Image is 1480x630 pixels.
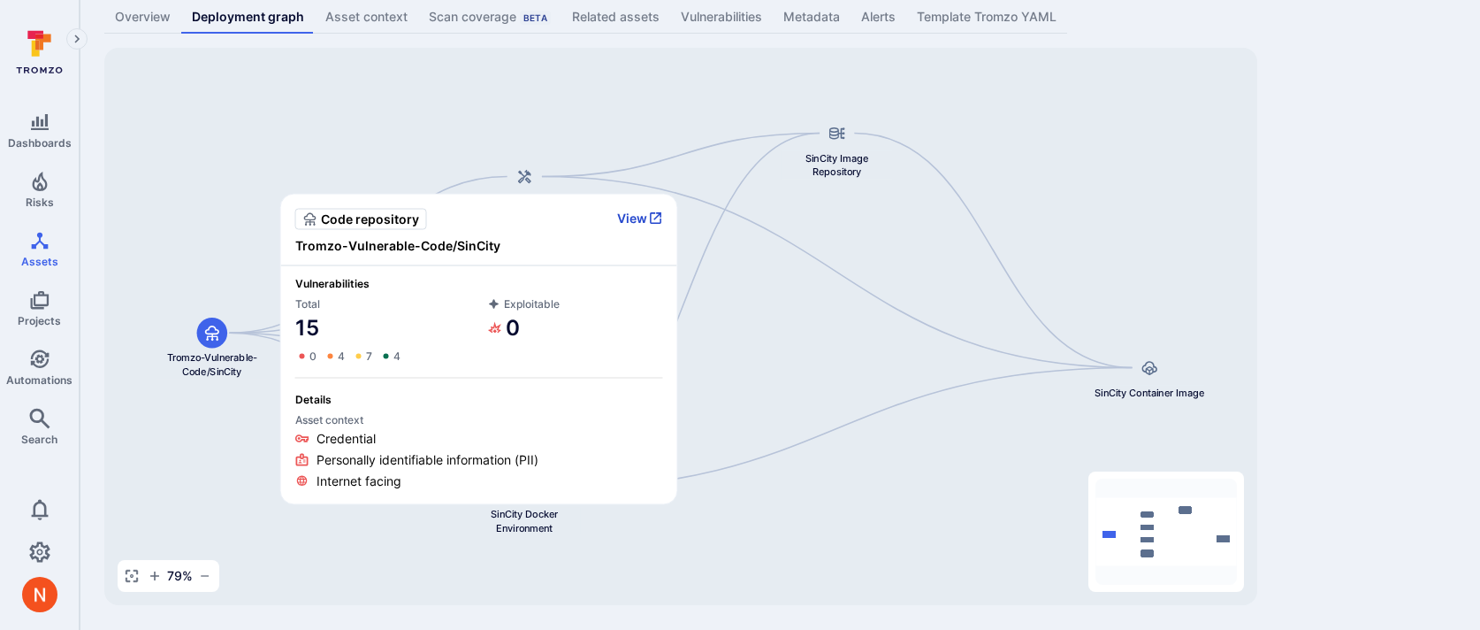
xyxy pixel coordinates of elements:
a: 4 [379,350,401,364]
a: Deployment graph [181,1,315,34]
a: 15 [295,314,319,342]
a: 0 [295,350,317,364]
a: Overview [104,1,181,34]
img: ACg8ocIprwjrgDQnDsNSk9Ghn5p5-B8DpAKWoJ5Gi9syOE4K59tr4Q=s96-c [22,577,57,612]
a: 7 [352,350,372,364]
span: SinCity Image Repository [782,151,893,179]
span: Tromzo-Vulnerable-Code/SinCity [295,237,663,255]
div: Neeren Patki [22,577,57,612]
span: 4 [393,350,401,364]
a: 4 [324,350,345,364]
span: Search [21,433,57,446]
span: Vulnerabilities [295,277,663,290]
a: 0 [488,314,520,342]
span: Credential [317,430,376,448]
span: Internet facing [317,472,401,490]
a: Vulnerabilities [670,1,773,34]
button: View [617,211,663,227]
span: Assets [21,255,58,268]
span: Details [295,393,663,406]
div: Asset tabs [104,1,1455,34]
span: SinCity Docker Environment [469,507,580,534]
div: Scan coverage [429,8,551,26]
span: 0 [309,350,317,364]
span: Total [295,297,470,311]
a: Alerts [851,1,906,34]
span: Exploitable [488,297,663,311]
span: Automations [6,373,72,387]
span: Risks [26,196,54,209]
span: 7 [366,350,372,364]
div: Beta [520,11,551,25]
span: Code repository [321,211,419,228]
span: Asset context [295,413,663,426]
a: Related assets [561,1,670,34]
span: 79 % [167,567,193,585]
a: Metadata [773,1,851,34]
span: 4 [338,350,345,364]
i: Expand navigation menu [71,32,83,47]
span: Personally identifiable information (PII) [317,451,538,469]
span: SinCity Container Image [1095,386,1204,400]
span: Projects [18,314,61,327]
a: Asset context [315,1,418,34]
span: Dashboards [8,136,72,150]
a: Template Tromzo YAML [906,1,1067,34]
span: Tromzo-Vulnerable-Code/SinCity [156,351,268,379]
button: Expand navigation menu [66,28,88,50]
